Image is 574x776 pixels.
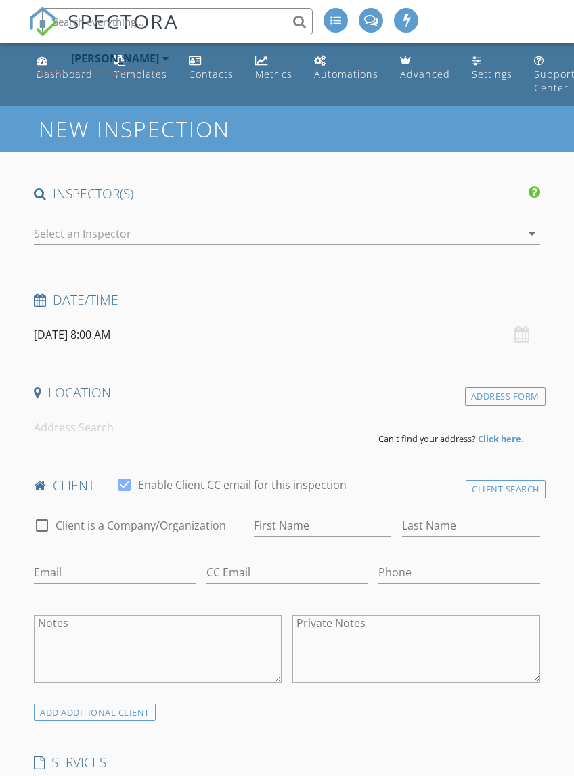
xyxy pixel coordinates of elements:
div: Contacts [189,68,234,81]
span: Can't find your address? [378,433,476,445]
a: Advanced [395,49,456,87]
input: Select date [34,318,539,351]
a: Automations (Basic) [309,49,384,87]
label: Client is a Company/Organization [56,519,226,532]
div: Client Search [466,480,546,498]
div: ADD ADDITIONAL client [34,704,156,722]
div: Millennium Property Inspections [34,65,169,79]
h4: Date/Time [34,291,539,309]
input: Search everything... [42,8,313,35]
h4: Location [34,384,539,402]
div: [PERSON_NAME] [71,51,159,65]
a: Metrics [250,49,298,87]
h4: client [34,477,539,494]
div: Address Form [465,387,546,406]
label: Enable Client CC email for this inspection [138,478,347,492]
a: Settings [466,49,518,87]
div: Automations [314,68,378,81]
div: Settings [472,68,512,81]
h4: INSPECTOR(S) [34,185,539,202]
i: arrow_drop_down [524,225,540,242]
div: Advanced [400,68,450,81]
input: Address Search [34,411,368,444]
a: Contacts [183,49,239,87]
strong: Click here. [478,433,524,445]
h4: SERVICES [34,754,539,771]
div: Metrics [255,68,292,81]
h1: New Inspection [39,117,338,141]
